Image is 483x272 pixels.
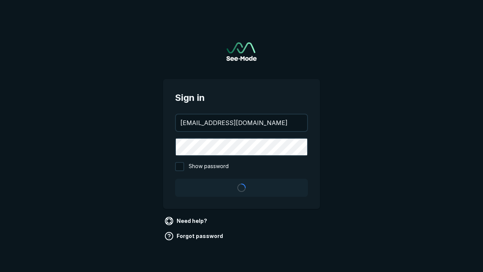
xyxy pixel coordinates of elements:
img: See-Mode Logo [226,42,257,61]
span: Show password [189,162,229,171]
a: Go to sign in [226,42,257,61]
input: your@email.com [176,114,307,131]
a: Forgot password [163,230,226,242]
a: Need help? [163,215,210,227]
span: Sign in [175,91,308,105]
